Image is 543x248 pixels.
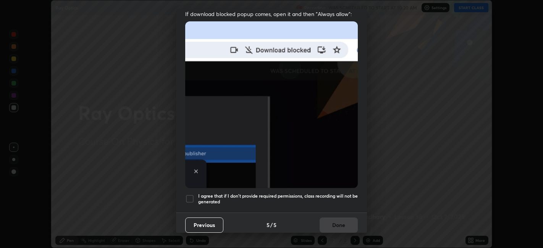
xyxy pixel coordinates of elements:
[267,221,270,229] h4: 5
[270,221,273,229] h4: /
[273,221,276,229] h4: 5
[185,10,358,18] span: If download blocked popup comes, open it and then "Always allow":
[185,217,223,233] button: Previous
[198,193,358,205] h5: I agree that if I don't provide required permissions, class recording will not be generated
[185,21,358,188] img: downloads-permission-blocked.gif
